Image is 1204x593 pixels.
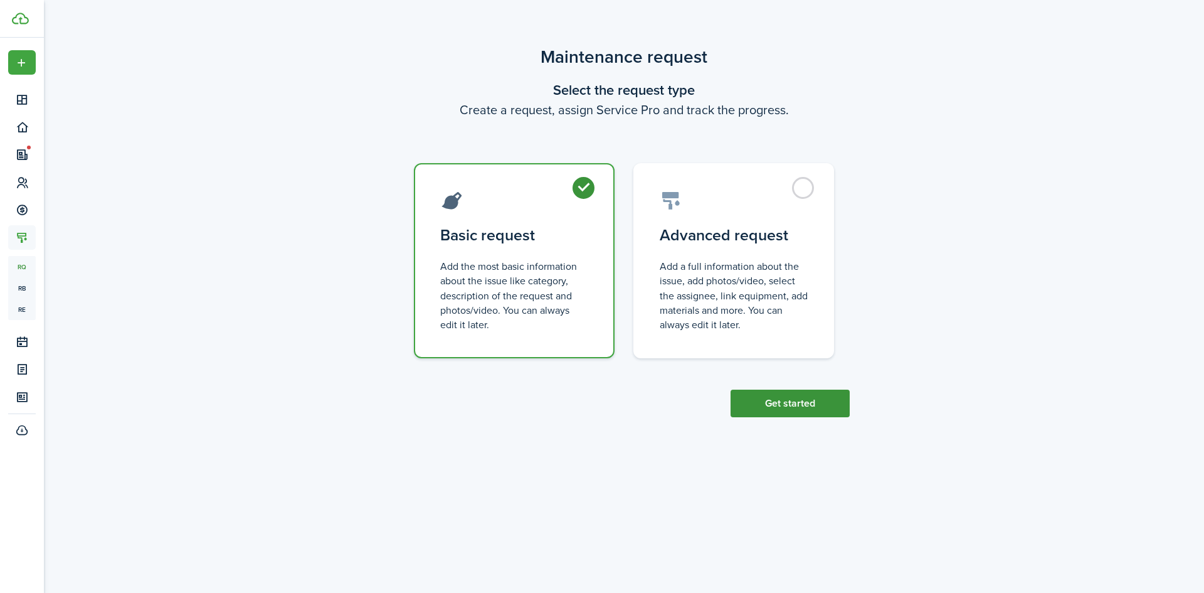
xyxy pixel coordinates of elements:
[398,100,850,119] wizard-step-header-description: Create a request, assign Service Pro and track the progress.
[660,224,808,247] control-radio-card-title: Advanced request
[440,259,588,332] control-radio-card-description: Add the most basic information about the issue like category, description of the request and phot...
[8,256,36,277] a: rq
[440,224,588,247] control-radio-card-title: Basic request
[8,277,36,299] a: rb
[8,299,36,320] a: re
[731,390,850,417] button: Get started
[660,259,808,332] control-radio-card-description: Add a full information about the issue, add photos/video, select the assignee, link equipment, ad...
[398,80,850,100] wizard-step-header-title: Select the request type
[8,50,36,75] button: Open menu
[12,13,29,24] img: TenantCloud
[398,44,850,70] scenario-title: Maintenance request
